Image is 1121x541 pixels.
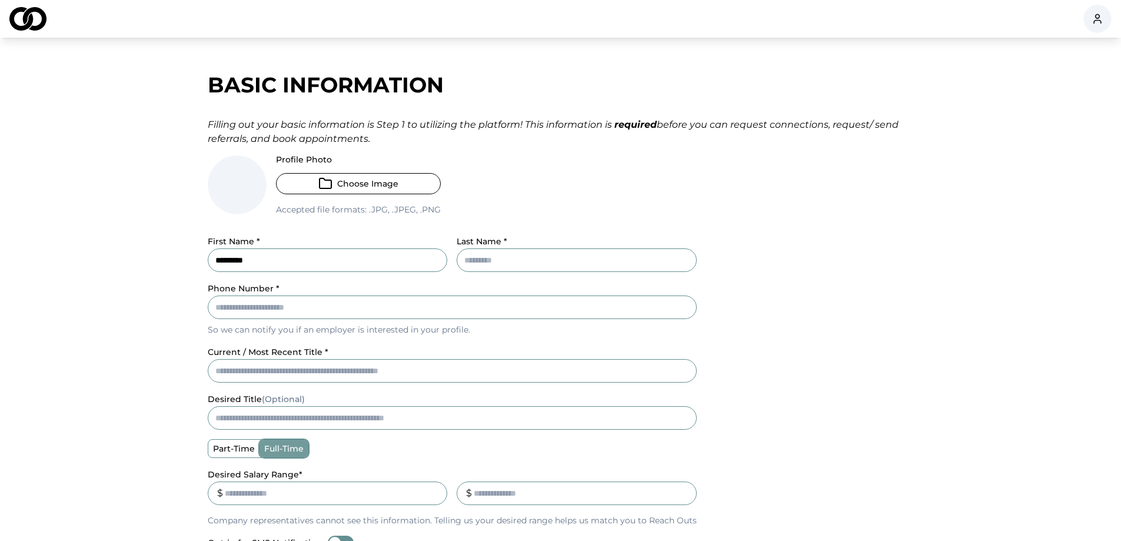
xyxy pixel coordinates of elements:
[208,73,914,97] div: Basic Information
[262,394,305,404] span: (Optional)
[208,347,328,357] label: current / most recent title *
[457,236,507,247] label: Last Name *
[457,469,461,480] label: _
[217,486,223,500] div: $
[208,324,697,336] p: So we can notify you if an employer is interested in your profile.
[208,394,305,404] label: desired title
[276,204,441,215] p: Accepted file formats:
[466,486,472,500] div: $
[208,283,280,294] label: Phone Number *
[276,155,441,164] label: Profile Photo
[208,515,697,526] p: Company representatives cannot see this information. Telling us your desired range helps us match...
[276,173,441,194] button: Choose Image
[208,118,914,146] div: Filling out your basic information is Step 1 to utilizing the platform! This information is befor...
[208,440,260,457] label: part-time
[614,119,657,130] strong: required
[208,236,260,247] label: First Name *
[367,204,441,215] span: .jpg, .jpeg, .png
[260,440,308,457] label: full-time
[208,469,302,480] label: Desired Salary Range *
[9,7,46,31] img: logo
